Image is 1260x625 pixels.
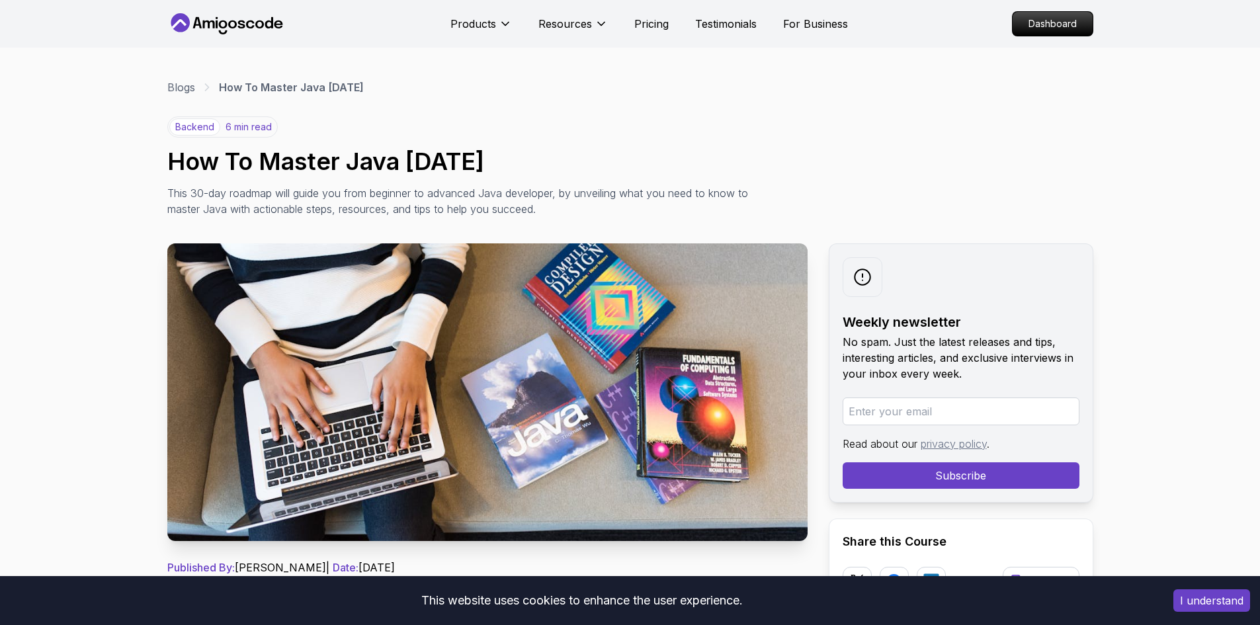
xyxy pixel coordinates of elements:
[843,334,1079,382] p: No spam. Just the latest releases and tips, interesting articles, and exclusive interviews in you...
[921,437,987,450] a: privacy policy
[167,148,1093,175] h1: How To Master Java [DATE]
[450,16,496,32] p: Products
[843,313,1079,331] h2: Weekly newsletter
[783,16,848,32] a: For Business
[843,436,1079,452] p: Read about our .
[450,16,512,42] button: Products
[226,120,272,134] p: 6 min read
[843,532,1079,551] h2: Share this Course
[1013,12,1093,36] p: Dashboard
[695,16,757,32] a: Testimonials
[10,586,1154,615] div: This website uses cookies to enhance the user experience.
[538,16,608,42] button: Resources
[1178,542,1260,605] iframe: chat widget
[968,573,980,589] p: or
[1173,589,1250,612] button: Accept cookies
[169,118,220,136] p: backend
[167,243,808,541] img: How To Master Java in 30 Days thumbnail
[167,560,808,575] p: [PERSON_NAME] | [DATE]
[538,16,592,32] p: Resources
[167,79,195,95] a: Blogs
[167,561,235,574] span: Published By:
[1003,567,1079,596] button: Copy link
[333,561,358,574] span: Date:
[219,79,364,95] p: How To Master Java [DATE]
[634,16,669,32] a: Pricing
[1030,575,1071,588] p: Copy link
[843,397,1079,425] input: Enter your email
[167,185,760,217] p: This 30-day roadmap will guide you from beginner to advanced Java developer, by unveiling what yo...
[1012,11,1093,36] a: Dashboard
[843,462,1079,489] button: Subscribe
